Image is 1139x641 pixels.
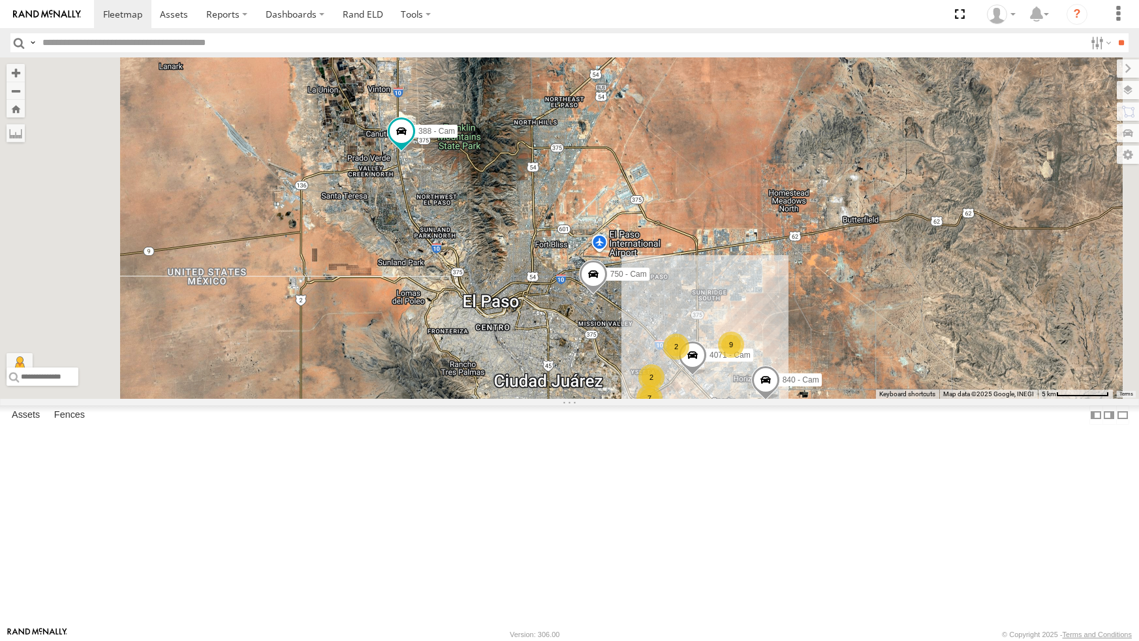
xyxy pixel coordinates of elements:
div: 9 [718,332,744,358]
a: Terms and Conditions [1063,631,1132,638]
label: Assets [5,406,46,424]
label: Hide Summary Table [1116,405,1129,424]
label: Measure [7,124,25,142]
img: rand-logo.svg [13,10,81,19]
label: Fences [48,406,91,424]
label: Dock Summary Table to the Left [1089,405,1102,424]
div: Version: 306.00 [510,631,559,638]
div: © Copyright 2025 - [1002,631,1132,638]
span: 5 km [1042,390,1056,398]
button: Zoom in [7,64,25,82]
button: Drag Pegman onto the map to open Street View [7,353,33,379]
span: 750 - Cam [610,270,646,279]
span: 388 - Cam [418,127,455,136]
button: Zoom Home [7,100,25,117]
button: Keyboard shortcuts [879,390,935,399]
label: Map Settings [1117,146,1139,164]
button: Zoom out [7,82,25,100]
label: Search Filter Options [1085,33,1114,52]
span: 4071 - Cam [709,351,750,360]
div: 7 [636,385,663,411]
a: Visit our Website [7,628,67,641]
span: 840 - Cam [782,375,819,384]
div: 2 [638,364,664,390]
i: ? [1067,4,1087,25]
button: Map Scale: 5 km per 77 pixels [1038,390,1113,399]
div: 2 [663,334,689,360]
label: Search Query [27,33,38,52]
span: Map data ©2025 Google, INEGI [943,390,1034,398]
label: Dock Summary Table to the Right [1102,405,1116,424]
a: Terms (opens in new tab) [1119,392,1133,397]
div: Armando Sotelo [982,5,1020,24]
